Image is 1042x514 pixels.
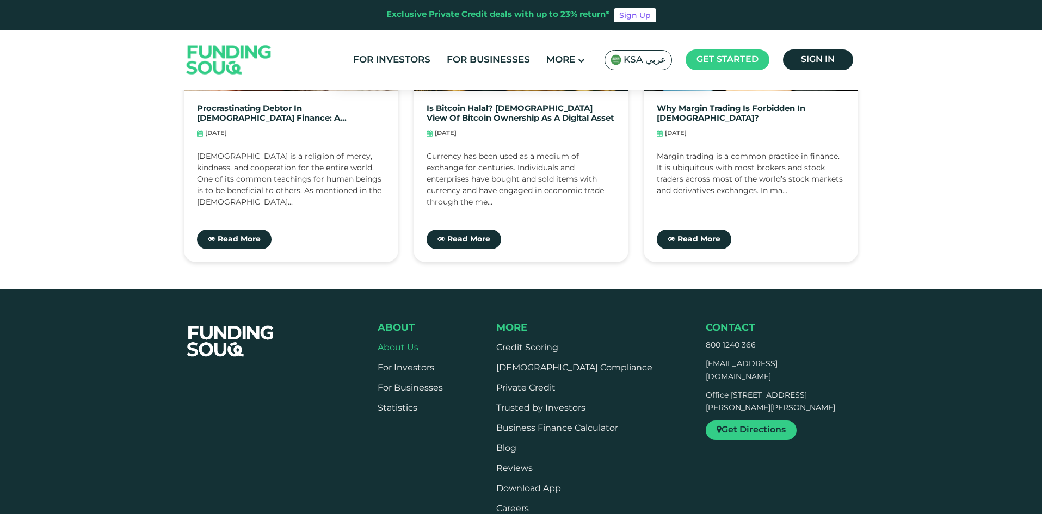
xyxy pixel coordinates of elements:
p: Office [STREET_ADDRESS][PERSON_NAME][PERSON_NAME] [706,389,835,416]
span: Careers [496,505,529,513]
a: Trusted by Investors [496,404,585,412]
span: Read More [447,236,490,243]
span: [DATE] [435,129,457,138]
a: Download App [496,485,561,493]
a: Private Credit [496,384,556,392]
a: Read More [427,230,501,249]
div: Currency has been used as a medium of exchange for centuries. Individuals and enterprises have bo... [427,151,615,206]
div: Exclusive Private Credit deals with up to 23% return* [386,9,609,21]
span: More [546,55,575,65]
a: Credit Scoring [496,344,558,352]
div: [DEMOGRAPHIC_DATA] is a religion of mercy, kindness, and cooperation for the entire world. One of... [197,151,386,206]
a: Reviews [496,465,533,473]
span: [DATE] [205,129,227,138]
a: [EMAIL_ADDRESS][DOMAIN_NAME] [706,360,778,381]
span: Contact [706,323,755,333]
a: Statistics [378,404,417,412]
img: FooterLogo [176,312,285,370]
span: More [496,323,527,333]
a: For Businesses [444,51,533,69]
a: Read More [657,230,731,249]
a: Is Bitcoin Halal? [DEMOGRAPHIC_DATA] view of bitcoin ownership as a digital asset [427,104,615,123]
span: [DATE] [665,129,687,138]
a: Blog [496,444,516,453]
div: About [378,322,443,334]
a: For Businesses [378,384,443,392]
img: Logo [176,33,282,88]
span: Read More [218,236,261,243]
div: Margin trading is a common practice in finance. It is ubiquitous with most brokers and stock trad... [657,151,846,206]
span: Get started [696,55,759,64]
a: For Investors [378,364,434,372]
span: Read More [677,236,720,243]
span: KSA عربي [624,54,666,66]
a: Procrastinating Debtor in [DEMOGRAPHIC_DATA] Finance: A [DEMOGRAPHIC_DATA]-Based Guide of debt in... [197,104,386,123]
a: About Us [378,344,418,352]
span: Sign in [801,55,835,64]
a: Get Directions [706,420,797,440]
img: SA Flag [611,54,621,65]
a: 800 1240 366 [706,342,756,349]
a: For Investors [350,51,433,69]
a: [DEMOGRAPHIC_DATA] Compliance [496,364,652,372]
a: Business Finance Calculator [496,424,618,432]
a: Sign in [783,49,853,70]
a: Sign Up [614,8,656,22]
a: Read More [197,230,272,249]
a: Why margin trading is forbidden in [DEMOGRAPHIC_DATA]? [657,104,846,123]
